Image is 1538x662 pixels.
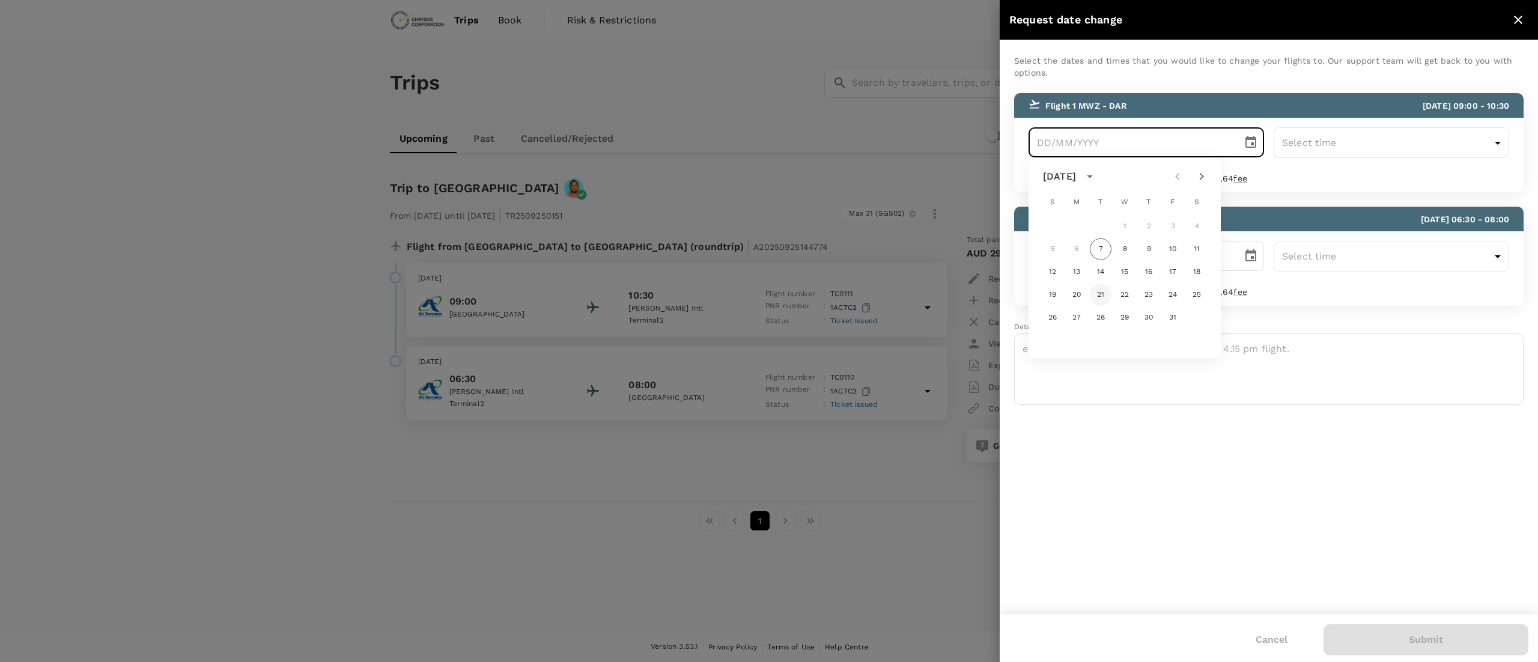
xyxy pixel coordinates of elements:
[1042,284,1063,306] button: 19
[1186,261,1208,283] button: 18
[1045,172,1509,184] p: This flight can be changed with a AUD 18.64
[1090,190,1111,214] span: Tuesday
[1162,307,1184,329] button: 31
[1042,190,1063,214] span: Sunday
[1508,10,1528,30] button: close
[1239,244,1263,268] button: Choose date
[1186,190,1208,214] span: Saturday
[1029,127,1234,157] input: DD/MM/YYYY
[1090,238,1111,260] button: 7
[1045,101,1127,111] span: Flight 1 MWZ - DAR
[1014,56,1512,77] span: Select the dates and times that you would like to change your flights to. Our support team will g...
[1233,174,1247,183] span: fee
[1009,11,1508,29] div: Request date change
[1282,249,1490,264] p: Select time
[1186,284,1208,306] button: 25
[1114,307,1135,329] button: 29
[1066,307,1087,329] button: 27
[1043,169,1076,184] div: [DATE]
[1239,130,1263,154] button: Choose date
[1090,284,1111,306] button: 21
[1066,190,1087,214] span: Monday
[1239,625,1304,655] button: Cancel
[1066,284,1087,306] button: 20
[1274,127,1509,158] div: Select time
[1233,287,1247,297] span: fee
[1274,241,1509,272] div: Select time
[1423,101,1509,111] span: [DATE] 09:00 - 10:30
[1042,261,1063,283] button: 12
[1045,286,1509,298] p: This flight can be changed with a AUD 18.64
[1138,307,1160,329] button: 30
[1114,190,1135,214] span: Wednesday
[1014,323,1076,331] span: Details (optional)
[1138,284,1160,306] button: 23
[1162,190,1184,214] span: Friday
[1114,261,1135,283] button: 15
[1138,238,1160,260] button: 9
[1162,238,1184,260] button: 10
[1138,190,1160,214] span: Thursday
[1066,261,1087,283] button: 13
[1162,261,1184,283] button: 17
[1190,165,1214,189] button: Next month
[1186,238,1208,260] button: 11
[1090,261,1111,283] button: 14
[1090,307,1111,329] button: 28
[1114,284,1135,306] button: 22
[1080,166,1100,187] button: calendar view is open, switch to year view
[1114,238,1135,260] button: 8
[1162,284,1184,306] button: 24
[1138,261,1160,283] button: 16
[1042,307,1063,329] button: 26
[1421,214,1509,224] span: [DATE] 06:30 - 08:00
[1282,136,1490,150] p: Select time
